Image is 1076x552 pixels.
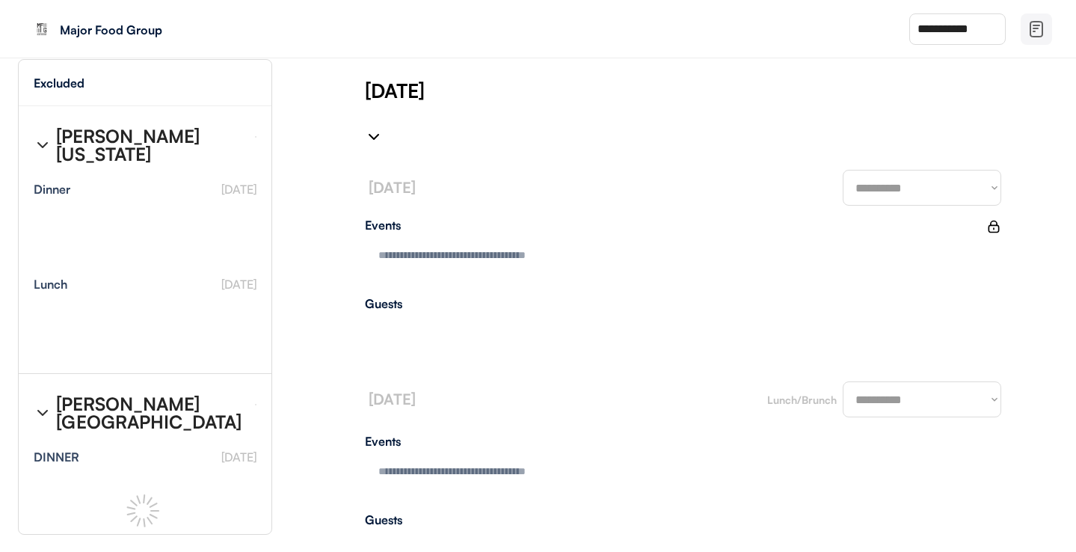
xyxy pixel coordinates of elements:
div: Lock events to turn off updates [986,219,1001,234]
font: Lunch/Brunch [767,393,837,406]
div: [PERSON_NAME] [US_STATE] [56,127,243,163]
div: [DATE] [365,77,1076,104]
div: DINNER [34,451,79,463]
img: Black%20White%20Modern%20Square%20Frame%20Photography%20Logo%20%2810%29.png [30,17,54,41]
div: Lunch [34,278,67,290]
font: [DATE] [369,178,416,197]
div: Major Food Group [60,24,248,36]
img: chevron-right%20%281%29.svg [34,404,52,422]
div: Excluded [34,77,84,89]
div: Guests [365,298,1001,310]
font: [DATE] [369,390,416,408]
font: [DATE] [221,277,256,292]
font: [DATE] [221,450,256,464]
div: Guests [365,514,1001,526]
div: Events [365,435,1001,447]
font: [DATE] [221,182,256,197]
img: file-02.svg [1027,20,1045,38]
div: Dinner [34,183,70,195]
img: chevron-right%20%281%29.svg [34,136,52,154]
img: Lock events [986,219,1001,234]
img: chevron-right%20%281%29.svg [365,128,383,146]
div: [PERSON_NAME] [GEOGRAPHIC_DATA] [56,395,243,431]
div: Events [365,219,986,231]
